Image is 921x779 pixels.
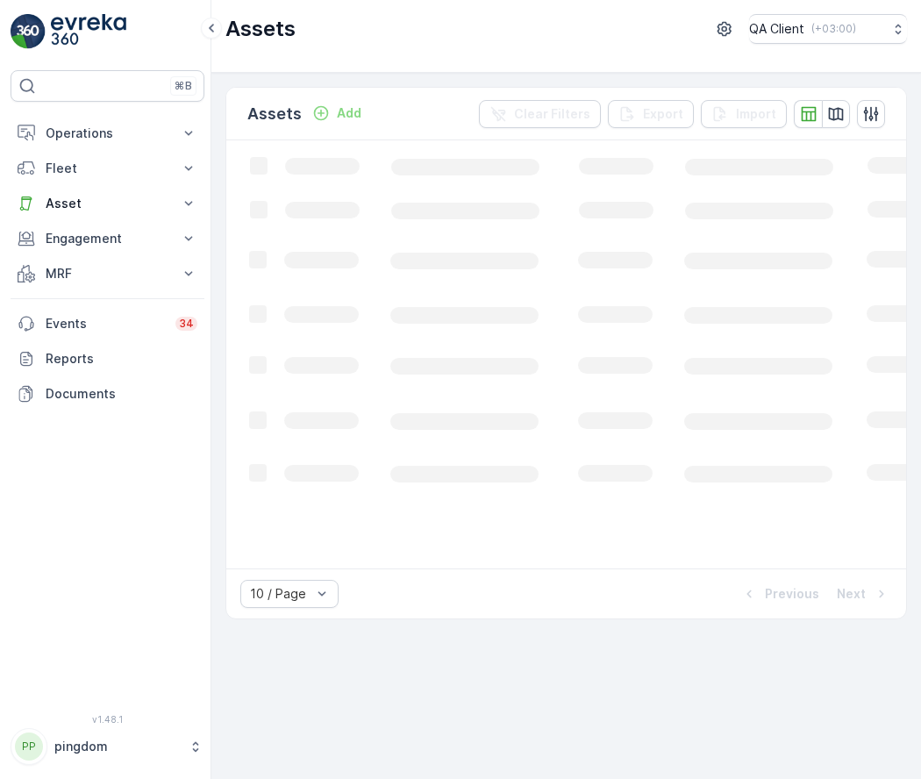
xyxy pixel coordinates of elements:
[514,105,590,123] p: Clear Filters
[46,350,197,368] p: Reports
[11,306,204,341] a: Events34
[11,14,46,49] img: logo
[11,341,204,376] a: Reports
[739,583,821,604] button: Previous
[11,186,204,221] button: Asset
[305,103,368,124] button: Add
[51,14,126,49] img: logo_light-DOdMpM7g.png
[835,583,892,604] button: Next
[11,728,204,765] button: PPpingdom
[46,160,169,177] p: Fleet
[46,385,197,403] p: Documents
[736,105,776,123] p: Import
[225,15,296,43] p: Assets
[749,14,907,44] button: QA Client(+03:00)
[175,79,192,93] p: ⌘B
[46,265,169,282] p: MRF
[11,116,204,151] button: Operations
[46,315,165,332] p: Events
[54,738,180,755] p: pingdom
[643,105,683,123] p: Export
[11,714,204,725] span: v 1.48.1
[765,585,819,603] p: Previous
[11,221,204,256] button: Engagement
[11,151,204,186] button: Fleet
[46,195,169,212] p: Asset
[479,100,601,128] button: Clear Filters
[608,100,694,128] button: Export
[46,125,169,142] p: Operations
[749,20,804,38] p: QA Client
[15,733,43,761] div: PP
[811,22,856,36] p: ( +03:00 )
[337,104,361,122] p: Add
[46,230,169,247] p: Engagement
[247,102,302,126] p: Assets
[11,256,204,291] button: MRF
[701,100,787,128] button: Import
[179,317,194,331] p: 34
[11,376,204,411] a: Documents
[837,585,866,603] p: Next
